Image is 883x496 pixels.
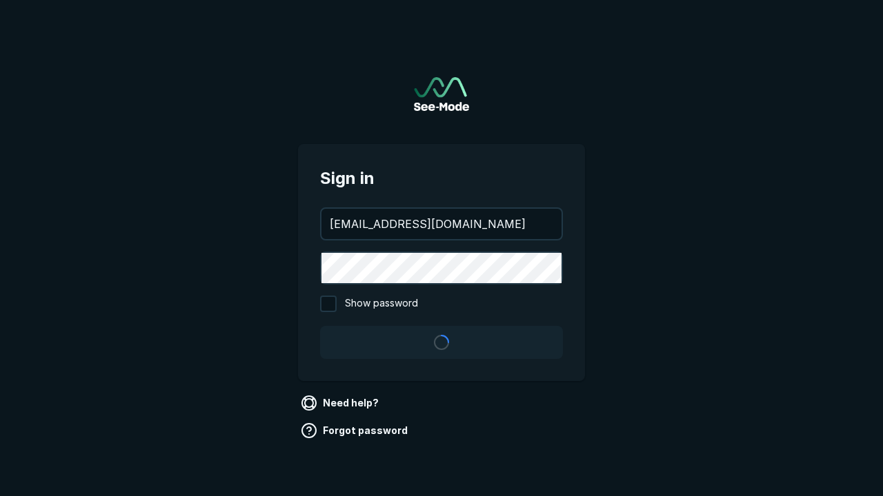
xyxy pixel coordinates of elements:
input: your@email.com [321,209,562,239]
img: See-Mode Logo [414,77,469,111]
a: Need help? [298,392,384,414]
a: Go to sign in [414,77,469,111]
span: Sign in [320,166,563,191]
span: Show password [345,296,418,312]
a: Forgot password [298,420,413,442]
